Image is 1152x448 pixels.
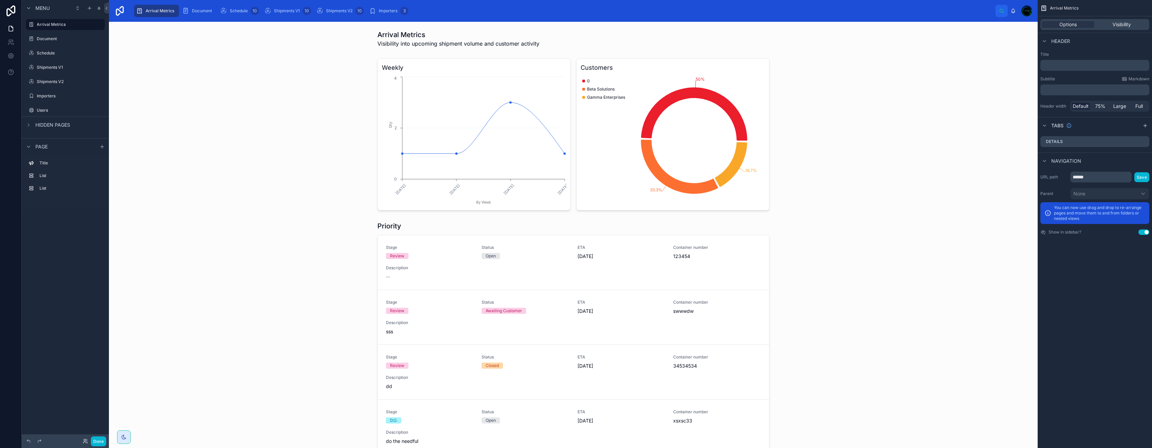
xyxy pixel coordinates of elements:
[26,19,105,30] a: Arrival Metrics
[114,5,125,16] img: App logo
[26,33,105,44] a: Document
[26,62,105,73] a: Shipments V1
[1054,205,1145,221] p: You can now use drag and drop to re-arrange pages and move them to and from folders or nested views
[1134,172,1149,182] button: Save
[35,122,70,128] span: Hidden pages
[230,8,248,14] span: Schedule
[314,5,366,17] a: Shipments V210
[1129,76,1149,82] span: Markdown
[1051,158,1081,164] span: Navigation
[355,7,364,15] div: 10
[1050,5,1078,11] span: Arrival Metrics
[22,155,109,201] div: scrollable content
[1040,60,1149,71] div: scrollable content
[1051,38,1070,45] span: Header
[39,173,102,178] label: List
[1135,103,1143,110] span: Full
[134,5,179,17] a: Arrival Metrics
[1095,103,1105,110] span: 75%
[274,8,300,14] span: Shipments V1
[1040,84,1149,95] div: scrollable content
[26,48,105,59] a: Schedule
[1040,174,1068,180] label: URL path
[26,76,105,87] a: Shipments V2
[37,36,103,42] label: Document
[1073,103,1089,110] span: Default
[1046,139,1063,144] label: Details
[37,65,103,70] label: Shipments V1
[37,93,103,99] label: Importers
[26,105,105,116] a: Users
[250,7,259,15] div: 10
[131,3,995,18] div: scrollable content
[146,8,174,14] span: Arrival Metrics
[1113,21,1131,28] span: Visibility
[37,50,103,56] label: Schedule
[37,79,103,84] label: Shipments V2
[1051,122,1064,129] span: Tabs
[262,5,313,17] a: Shipments V110
[192,8,212,14] span: Document
[39,186,102,191] label: List
[400,7,408,15] div: 3
[35,5,50,12] span: Menu
[1070,188,1149,199] button: None
[303,7,311,15] div: 10
[379,8,397,14] span: Importers
[37,22,101,27] label: Arrival Metrics
[1059,21,1077,28] span: Options
[1073,190,1085,197] span: None
[1049,229,1081,235] label: Show in sidebar?
[1040,191,1068,196] label: Parent
[39,160,102,166] label: Title
[1122,76,1149,82] a: Markdown
[326,8,353,14] span: Shipments V2
[91,436,106,446] button: Done
[218,5,261,17] a: Schedule10
[1040,52,1149,57] label: Title
[1040,76,1055,82] label: Subtitle
[180,5,217,17] a: Document
[37,108,103,113] label: Users
[26,91,105,101] a: Importers
[367,5,410,17] a: Importers3
[35,143,48,150] span: Page
[1040,103,1068,109] label: Header width
[1113,103,1126,110] span: Large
